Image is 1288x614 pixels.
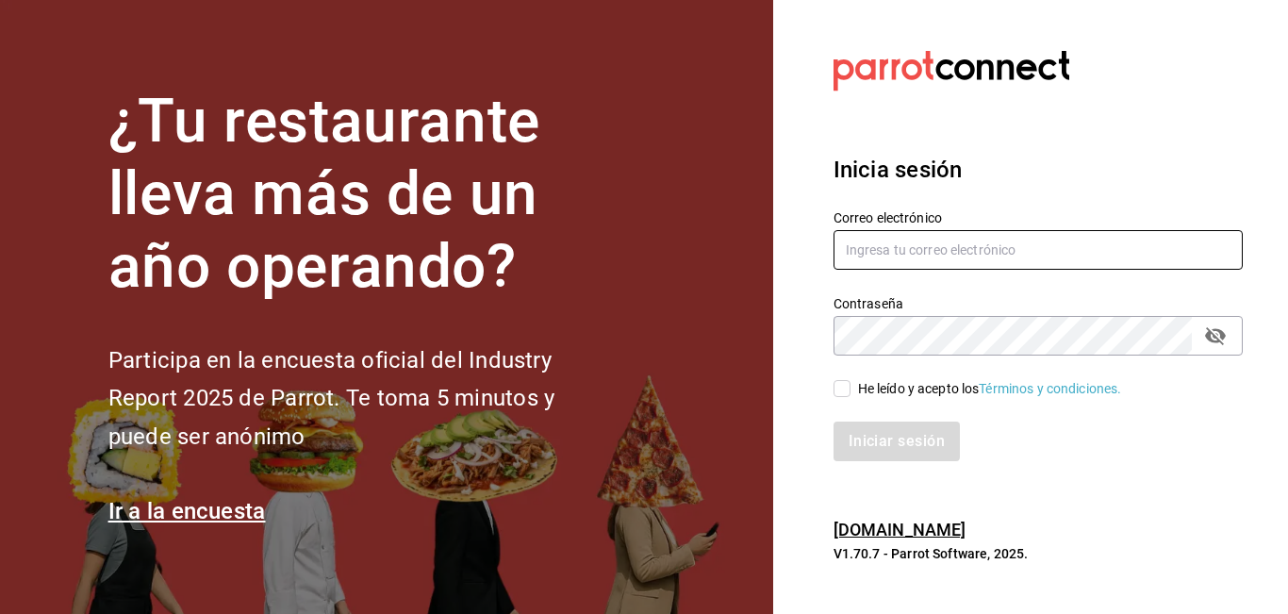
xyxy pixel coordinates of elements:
p: V1.70.7 - Parrot Software, 2025. [834,544,1243,563]
div: He leído y acepto los [858,379,1122,399]
h2: Participa en la encuesta oficial del Industry Report 2025 de Parrot. Te toma 5 minutos y puede se... [108,341,618,456]
label: Contraseña [834,297,1243,310]
button: passwordField [1199,320,1231,352]
input: Ingresa tu correo electrónico [834,230,1243,270]
h3: Inicia sesión [834,153,1243,187]
a: [DOMAIN_NAME] [834,520,966,539]
a: Ir a la encuesta [108,498,266,524]
h1: ¿Tu restaurante lleva más de un año operando? [108,86,618,303]
a: Términos y condiciones. [979,381,1121,396]
label: Correo electrónico [834,211,1243,224]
